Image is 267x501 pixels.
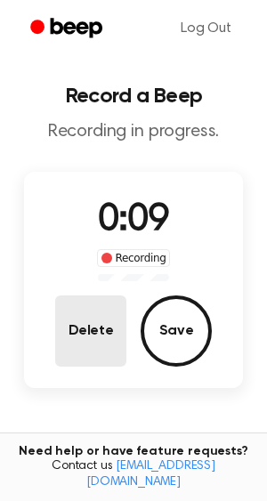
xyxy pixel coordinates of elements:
p: Recording in progress. [14,121,253,143]
div: Recording [97,249,171,267]
a: [EMAIL_ADDRESS][DOMAIN_NAME] [86,460,215,489]
button: Save Audio Record [141,295,212,367]
button: Delete Audio Record [55,295,126,367]
span: 0:09 [98,202,169,239]
a: Log Out [163,7,249,50]
span: Contact us [11,459,256,490]
h1: Record a Beep [14,85,253,107]
a: Beep [18,12,118,46]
